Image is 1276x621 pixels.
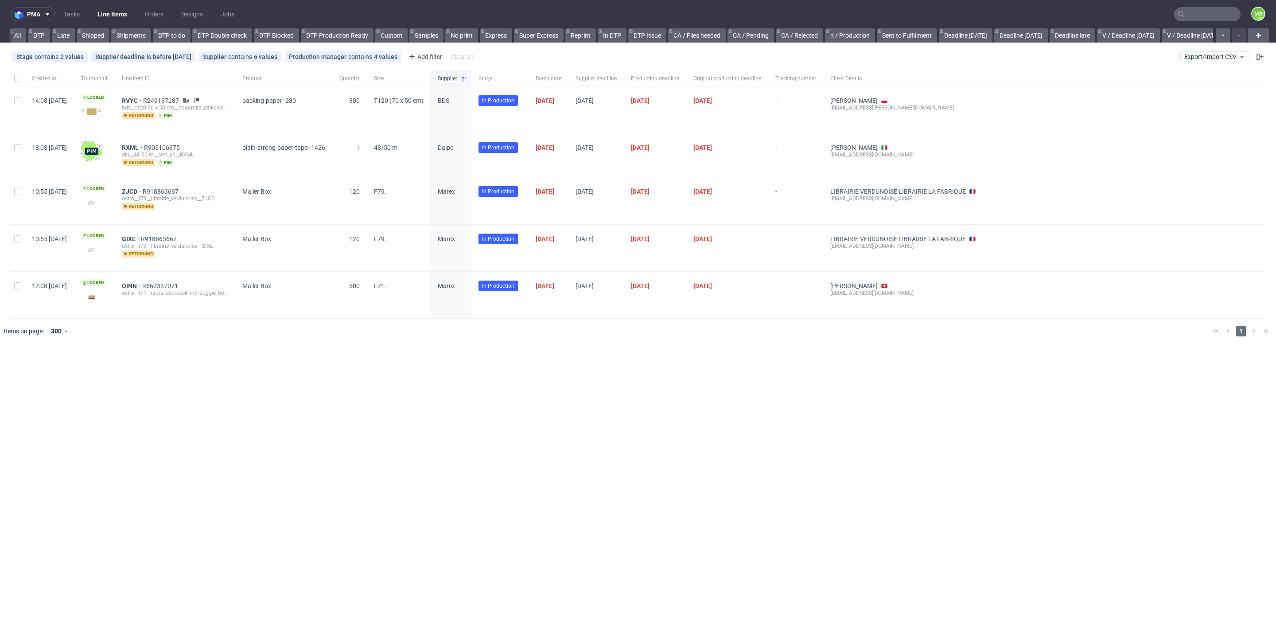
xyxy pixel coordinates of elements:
[830,151,976,158] div: [EMAIL_ADDRESS][DOMAIN_NAME]
[4,327,44,336] span: Items on page:
[81,291,102,303] img: version_two_editor_design.png
[775,75,816,82] span: Tracking number
[576,144,594,151] span: [DATE]
[81,279,106,286] span: Locked
[52,28,75,43] a: Late
[122,235,141,242] a: GIXE
[830,242,976,250] div: [EMAIL_ADDRESS][DOMAIN_NAME]
[47,325,63,337] div: 300
[81,197,102,209] img: version_two_editor_design
[1097,28,1160,43] a: V / Deadline [DATE]
[32,144,67,151] span: 18:03 [DATE]
[438,97,449,104] span: BDS
[536,144,554,151] span: [DATE]
[631,282,650,289] span: [DATE]
[349,188,360,195] span: 120
[32,75,67,82] span: Created at
[122,75,228,82] span: Line item ID
[142,282,180,289] a: R667337071
[536,97,554,104] span: [DATE]
[631,144,650,151] span: [DATE]
[122,97,143,104] a: RVYC
[775,188,816,213] span: -
[111,28,151,43] a: Shipments
[254,28,299,43] a: DTP Blocked
[339,75,360,82] span: Quantity
[153,53,191,60] div: before [DATE]
[830,289,976,297] div: [EMAIL_ADDRESS][DOMAIN_NAME]
[693,97,712,104] span: [DATE]
[374,75,424,82] span: Size
[482,144,514,152] span: In Production
[349,97,360,104] span: 300
[58,7,85,21] a: Tasks
[830,188,966,195] a: LIBRAIRIE VERDUNOISE LIBRAIRIE LA FABRIQUE
[122,188,143,195] a: ZJCD
[143,97,181,104] a: R249137287
[576,235,594,242] span: [DATE]
[776,28,823,43] a: CA / Rejected
[144,144,182,151] span: R905106375
[157,112,174,119] span: pim
[830,195,976,202] div: [EMAIL_ADDRESS][DOMAIN_NAME]
[147,53,153,60] span: is
[480,28,512,43] a: Express
[122,282,142,289] a: OINN
[140,7,169,21] a: Orders
[631,235,650,242] span: [DATE]
[514,28,564,43] a: Super Express
[122,104,228,111] div: bds__t120-70-x-50-cm__bogumila_dzikowska__RVYC
[16,53,35,60] span: Stage
[536,282,554,289] span: [DATE]
[81,185,106,192] span: Locked
[141,235,179,242] a: R918863667
[830,235,966,242] a: LIBRAIRIE VERDUNOISE LIBRAIRIE LA FABRIQUE
[122,159,155,166] span: returning
[122,195,228,202] div: ostro__f79__librairie_verdunoise__ZJCD
[374,53,397,60] div: 4 values
[203,53,228,60] span: Supplier
[482,282,514,290] span: In Production
[27,11,40,17] span: pma
[176,7,208,21] a: Designs
[1184,53,1245,60] span: Export/Import CSV
[95,53,147,60] span: Supplier deadline
[830,282,878,289] a: [PERSON_NAME]
[482,235,514,243] span: In Production
[242,235,271,242] span: Mailer Box
[242,75,325,82] span: Product
[32,282,67,289] span: 17:08 [DATE]
[375,28,408,43] a: Custom
[536,188,554,195] span: [DATE]
[349,282,360,289] span: 500
[81,107,102,116] img: version_two_editor_design.png
[775,282,816,308] span: -
[122,144,144,151] a: RXML
[81,244,102,256] img: version_two_editor_design
[81,232,106,239] span: Locked
[405,50,444,64] div: Add filter
[60,53,84,60] div: 2 values
[192,28,252,43] a: DTP Double check
[242,188,271,195] span: Mailer Box
[631,188,650,195] span: [DATE]
[28,28,50,43] a: DTP
[449,51,475,63] div: Clear all
[356,144,360,151] span: 1
[668,28,726,43] a: CA / Files needed
[301,28,373,43] a: DTP Production Ready
[157,159,174,166] span: pim
[122,242,228,250] div: ostro__f79__librairie_verdunoise__GIXE
[576,97,594,104] span: [DATE]
[153,28,191,43] a: DTP to do
[374,188,386,195] span: F79.
[830,75,976,82] span: Client Details
[576,282,594,289] span: [DATE]
[939,28,992,43] a: Deadline [DATE]
[242,282,271,289] span: Mailer Box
